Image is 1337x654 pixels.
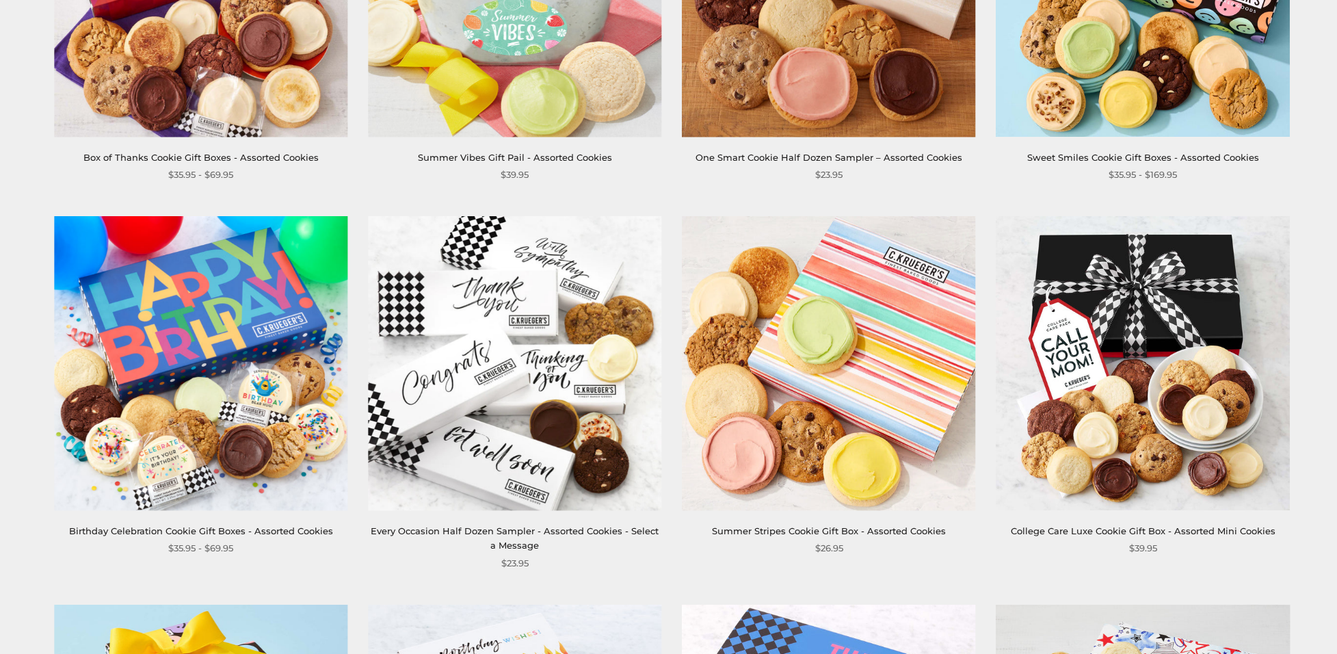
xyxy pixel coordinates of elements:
[1027,152,1259,163] a: Sweet Smiles Cookie Gift Boxes - Assorted Cookies
[996,217,1290,510] img: College Care Luxe Cookie Gift Box - Assorted Mini Cookies
[371,525,659,551] a: Every Occasion Half Dozen Sampler - Assorted Cookies - Select a Message
[696,152,962,163] a: One Smart Cookie Half Dozen Sampler – Assorted Cookies
[168,168,233,182] span: $35.95 - $69.95
[1011,525,1275,536] a: College Care Luxe Cookie Gift Box - Assorted Mini Cookies
[501,556,529,571] span: $23.95
[712,525,946,536] a: Summer Stripes Cookie Gift Box - Assorted Cookies
[683,217,976,510] img: Summer Stripes Cookie Gift Box - Assorted Cookies
[168,541,233,555] span: $35.95 - $69.95
[368,217,661,510] img: Every Occasion Half Dozen Sampler - Assorted Cookies - Select a Message
[11,602,142,643] iframe: Sign Up via Text for Offers
[501,168,529,182] span: $39.95
[1109,168,1177,182] span: $35.95 - $169.95
[815,541,843,555] span: $26.95
[83,152,319,163] a: Box of Thanks Cookie Gift Boxes - Assorted Cookies
[54,217,347,510] img: Birthday Celebration Cookie Gift Boxes - Assorted Cookies
[69,525,333,536] a: Birthday Celebration Cookie Gift Boxes - Assorted Cookies
[815,168,843,182] span: $23.95
[418,152,612,163] a: Summer Vibes Gift Pail - Assorted Cookies
[1129,541,1157,555] span: $39.95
